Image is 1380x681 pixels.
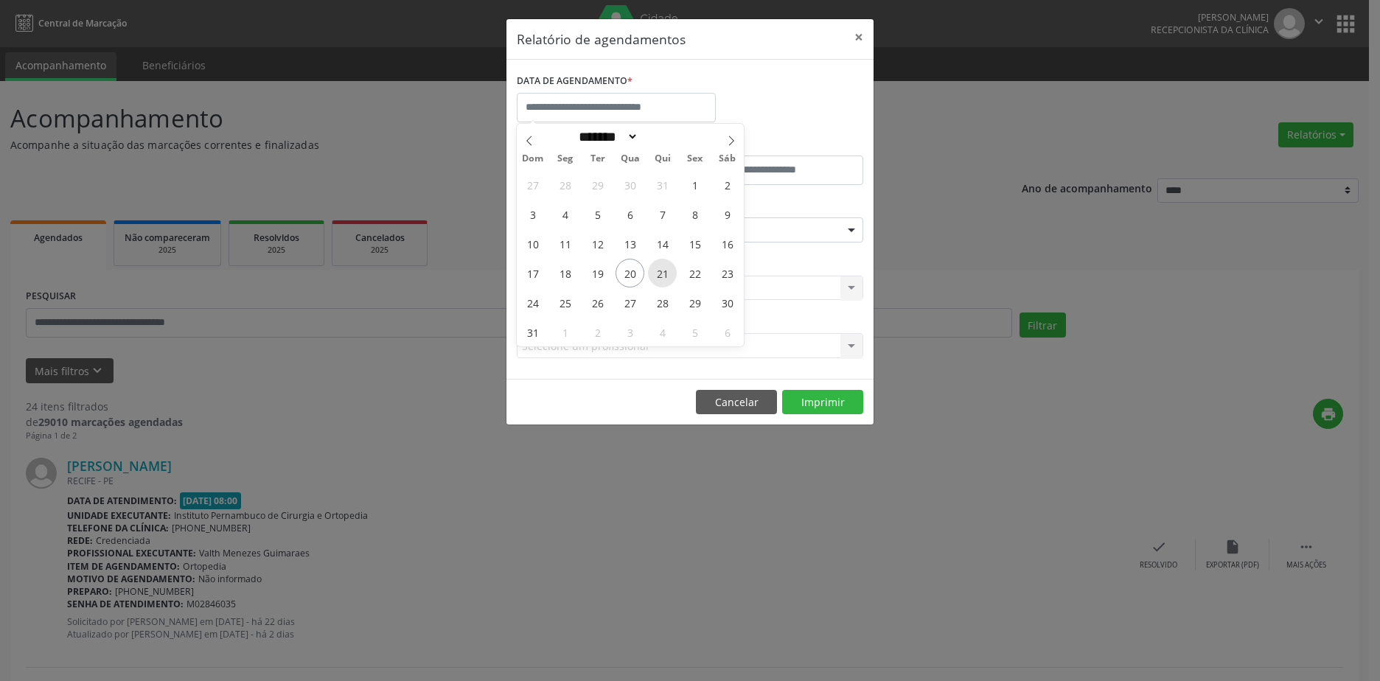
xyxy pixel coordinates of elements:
[518,288,547,317] span: Agosto 24, 2025
[551,229,579,258] span: Agosto 11, 2025
[711,154,744,164] span: Sáb
[518,259,547,287] span: Agosto 17, 2025
[648,259,677,287] span: Agosto 21, 2025
[694,133,863,156] label: ATÉ
[680,259,709,287] span: Agosto 22, 2025
[616,259,644,287] span: Agosto 20, 2025
[680,170,709,199] span: Agosto 1, 2025
[647,154,679,164] span: Qui
[583,259,612,287] span: Agosto 19, 2025
[648,318,677,346] span: Setembro 4, 2025
[782,390,863,415] button: Imprimir
[680,229,709,258] span: Agosto 15, 2025
[648,170,677,199] span: Julho 31, 2025
[638,129,687,144] input: Year
[583,318,612,346] span: Setembro 2, 2025
[680,318,709,346] span: Setembro 5, 2025
[713,259,742,287] span: Agosto 23, 2025
[713,200,742,228] span: Agosto 9, 2025
[551,288,579,317] span: Agosto 25, 2025
[713,229,742,258] span: Agosto 16, 2025
[551,200,579,228] span: Agosto 4, 2025
[574,129,638,144] select: Month
[583,170,612,199] span: Julho 29, 2025
[551,170,579,199] span: Julho 28, 2025
[648,229,677,258] span: Agosto 14, 2025
[713,288,742,317] span: Agosto 30, 2025
[517,154,549,164] span: Dom
[582,154,614,164] span: Ter
[583,229,612,258] span: Agosto 12, 2025
[696,390,777,415] button: Cancelar
[518,318,547,346] span: Agosto 31, 2025
[844,19,874,55] button: Close
[713,170,742,199] span: Agosto 2, 2025
[551,259,579,287] span: Agosto 18, 2025
[713,318,742,346] span: Setembro 6, 2025
[549,154,582,164] span: Seg
[616,200,644,228] span: Agosto 6, 2025
[680,200,709,228] span: Agosto 8, 2025
[583,288,612,317] span: Agosto 26, 2025
[679,154,711,164] span: Sex
[648,288,677,317] span: Agosto 28, 2025
[518,200,547,228] span: Agosto 3, 2025
[518,170,547,199] span: Julho 27, 2025
[616,318,644,346] span: Setembro 3, 2025
[680,288,709,317] span: Agosto 29, 2025
[517,70,632,93] label: DATA DE AGENDAMENTO
[517,29,686,49] h5: Relatório de agendamentos
[518,229,547,258] span: Agosto 10, 2025
[616,288,644,317] span: Agosto 27, 2025
[614,154,647,164] span: Qua
[648,200,677,228] span: Agosto 7, 2025
[616,229,644,258] span: Agosto 13, 2025
[551,318,579,346] span: Setembro 1, 2025
[583,200,612,228] span: Agosto 5, 2025
[616,170,644,199] span: Julho 30, 2025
